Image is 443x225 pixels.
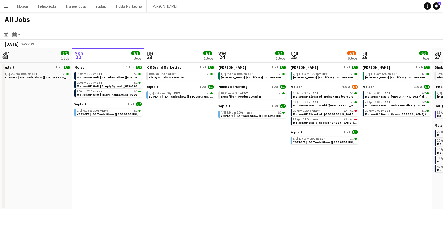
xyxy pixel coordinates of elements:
span: | [225,111,226,114]
div: 1 Job [61,56,69,61]
span: Week 39 [20,42,35,46]
span: 1 Job [416,66,423,69]
span: 2/2 [138,110,141,112]
span: 0/1 [350,118,354,121]
a: 2 [433,2,440,10]
a: 3:30pm-9:00pmEDT1/1MolsonOP Basic | Coors [PERSON_NAME] ([GEOGRAPHIC_DATA], [GEOGRAPHIC_DATA]) [365,109,429,116]
span: MolsonOP Golf | Madri (Kahnawake, QC) [77,93,162,97]
span: MolsonOP Golf | Simply Spiked (Blainville, QC) [77,84,187,88]
span: YOPLAIT | IGA Trade Show (Quebec, QC) [149,95,252,98]
span: 8:30am-5:00pm [155,92,180,95]
a: 1/5|6:00pm-10:00pmEDT1/1YOPLAIT | IGA Trade Show ([GEOGRAPHIC_DATA], [GEOGRAPHIC_DATA]) [5,72,69,79]
span: 1/1 [350,73,354,76]
span: 6:30am-6:30pm [77,81,102,84]
span: Benefiber | Product Load In [221,95,261,98]
span: 1 Job [128,102,134,106]
span: 2/2 [354,92,357,94]
span: EDT [392,72,398,76]
span: EDT [102,109,108,113]
span: 1/1 [278,73,282,76]
span: 3 Jobs [126,66,134,69]
a: 5:30pm-11:00pmEDT1I•0/1MolsonOP Basic | Coors [PERSON_NAME] ([GEOGRAPHIC_DATA], [GEOGRAPHIC_DATA]) [293,117,357,124]
span: Sat [435,50,441,56]
a: Yoplait1 Job1/1 [291,130,358,134]
span: 1/1 [282,73,285,75]
span: 1/1 [278,92,282,95]
span: 1 Job [344,66,350,69]
span: 4 Jobs [342,85,350,89]
span: 1/1 [282,92,285,94]
div: Yoplait1 Job2/22/5|7:00am-5:00pmEDT2/2YOPLAIT | IGA Trade Show ([GEOGRAPHIC_DATA], [GEOGRAPHIC_DA... [74,102,142,117]
div: • [293,118,357,121]
span: 2 [438,2,441,5]
span: 2/2 [134,73,138,76]
span: 4/4 [437,92,442,95]
span: 2/2 [138,73,141,75]
span: MolsonOP Basic | Madri (Sarnia, ON) [293,103,392,107]
span: 3:30pm-9:00pm [365,109,391,112]
span: Yoplait [146,84,159,89]
a: 2:00pm-6:00pmEDT2/2MolsonOP Basic | Heineken Silver ([GEOGRAPHIC_DATA], [GEOGRAPHIC_DATA]) [365,100,429,107]
span: 1 Job [200,85,206,89]
div: Molson3 Jobs6/66:30am-6:30pmEDT2/2MolsonOP Golf | Heineken Silver ([GEOGRAPHIC_DATA], [GEOGRAPHIC... [74,65,142,102]
span: 1/1 [352,130,358,134]
span: 1 Job [272,66,278,69]
a: Yoplait1 Job1/1 [146,84,214,89]
span: 3:00pm-10:30pm [293,109,320,112]
span: 1I [344,118,347,121]
span: 1 Job [200,66,206,69]
span: 2/2 [138,91,141,92]
a: 8:00am-7:30pmEDT2/2MolsonOP Golf | Madri (Kahnawake, [GEOGRAPHIC_DATA]) [77,89,141,96]
button: Indigo Soda [33,0,61,12]
span: 2/2 [422,101,426,104]
span: Kik Sysco Show - Mascot [149,75,184,79]
span: EDT [246,111,252,114]
span: 9:00am-8:30pm [293,101,319,104]
span: MolsonOP Golf | Heineken Silver (Blainville, QC) [77,75,190,79]
span: MolsonOP Basic | Coors Seltzer (Montreal, QC) [293,121,418,125]
a: Yoplait1 Job2/2 [74,102,142,106]
span: EDT [313,100,319,104]
span: Molson [74,65,86,70]
span: 8/8 [131,51,140,55]
a: 10:00am-2:00pmEDT1/1Kik Sysco Show - Mascot [149,72,213,79]
span: 1/1 [422,73,426,76]
span: 8:00am-7:30pm [77,90,102,93]
span: EDT [96,72,102,76]
span: 7:00am-5:00pm [83,109,108,112]
span: 2/2 [282,112,285,114]
span: 1/1 [206,73,210,76]
span: Yoplait [291,130,303,134]
span: EDT [314,117,320,121]
span: 2/2 [422,92,426,95]
span: Tue [146,50,153,56]
div: 2 Jobs [204,56,213,61]
span: 1/1 [280,85,286,89]
span: 2/5 [77,109,82,112]
span: EDT [314,109,320,113]
div: [PERSON_NAME]1 Job1/11/4|4:00pm-10:00pmEDT1/1[PERSON_NAME] | Lumifest ([GEOGRAPHIC_DATA], [GEOGRA... [218,65,286,84]
span: 4:00pm-10:00pm [227,73,254,76]
span: EDT [96,81,102,85]
span: 1/1 [210,73,213,75]
span: 2/2 [203,51,212,55]
div: Yoplait1 Job1/15/5|10:00am-2:00pmEDT1/1YOPLAIT | IGA Trade Show ([GEOGRAPHIC_DATA], [GEOGRAPHIC_D... [291,130,358,145]
button: Molson [12,0,33,12]
div: Molson4 Jobs3/66:30am-7:00pmEDT2/2MolsonOP Elevated | Heineken Silver (Gravenhurst, [GEOGRAPHIC_D... [291,84,358,130]
span: EDT [320,137,326,141]
span: | [9,72,10,76]
span: 2/2 [134,90,138,93]
span: Molson [291,84,303,89]
span: 23 [146,54,153,61]
a: Hobbs Marketing1 Job1/1 [218,84,286,89]
div: 6 Jobs [348,56,357,61]
div: [PERSON_NAME]1 Job1/13/4|11:00am-6:00pmEDT1/1[PERSON_NAME] | Lumifest ([GEOGRAPHIC_DATA], [GEOGRA... [363,65,430,84]
span: 10:00am-2:00pm [221,92,248,95]
span: 26 [362,54,367,61]
span: 1/1 [424,66,430,69]
a: 6:30am-7:00pmEDT2/2MolsonOP Elevated | Heineken Silver (Gravenhurst, [GEOGRAPHIC_DATA]) [293,91,357,98]
span: 1/5 [5,73,10,76]
div: Yoplait1 Job2/24/5|8:30am-9:00pmEDT2/2YOPLAIT | IGA Trade Show ([GEOGRAPHIC_DATA], [GEOGRAPHIC_DA... [218,104,286,119]
a: 3/5|8:30am-5:00pmEDT1/1YOPLAIT | IGA Trade Show ([GEOGRAPHIC_DATA], [GEOGRAPHIC_DATA]) [149,91,213,98]
span: Thu [291,50,298,56]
